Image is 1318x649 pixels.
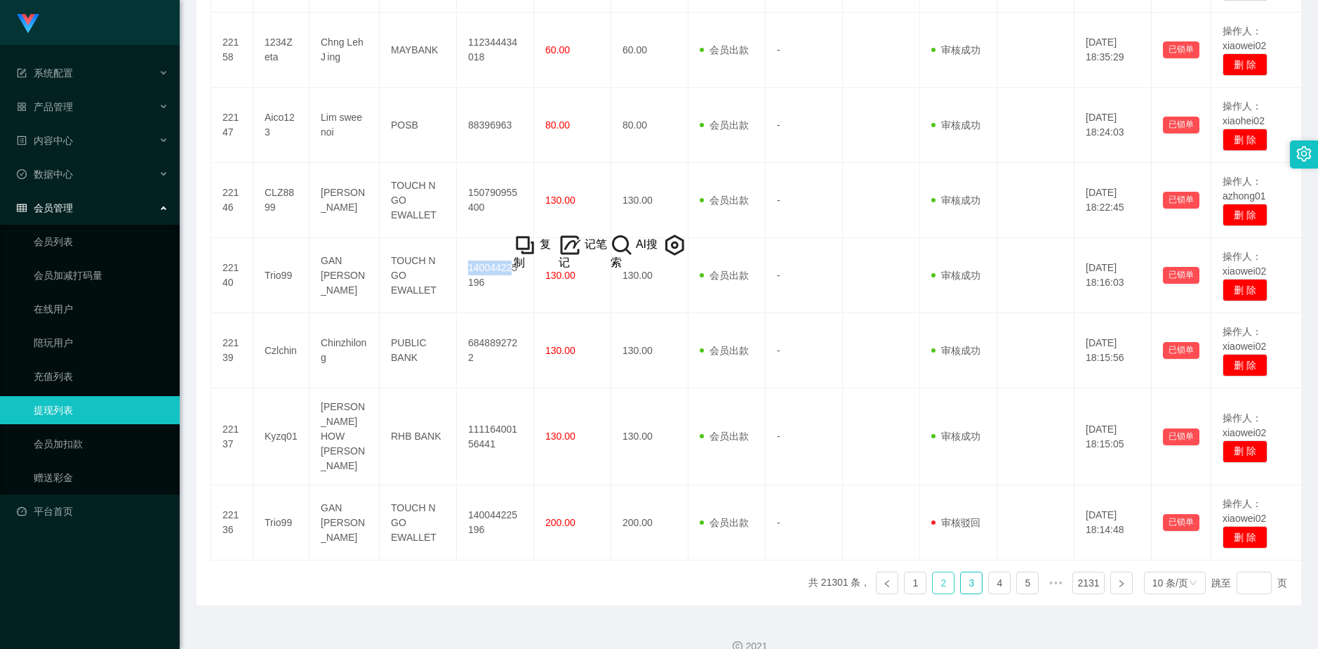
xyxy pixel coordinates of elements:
span: 审核成功 [931,44,980,55]
a: 赠送彩金 [34,464,168,492]
span: 130.00 [545,345,575,356]
a: 2131 [1073,572,1103,594]
a: 4 [989,572,1010,594]
td: 22147 [211,88,253,163]
span: - [777,345,780,356]
a: 2 [933,572,954,594]
span: 操作人：azhong01 [1223,176,1266,202]
span: 内容中心 [17,135,73,146]
span: - [777,270,780,281]
td: [PERSON_NAME] [309,163,380,238]
td: 150790955400 [457,163,534,238]
td: PUBLIC BANK [380,313,457,388]
td: RHB BANK [380,388,457,485]
i: 图标: appstore-o [17,102,27,112]
span: ••• [1044,572,1067,594]
span: - [777,517,780,528]
span: 产品管理 [17,101,73,112]
td: Chng Leh J ing [309,13,380,88]
li: 上一页 [876,572,898,594]
td: POSB [380,88,457,163]
td: Kyzq01 [253,388,309,485]
td: [DATE] 18:14:48 [1074,485,1152,560]
span: 200.00 [545,517,575,528]
li: 2 [932,572,954,594]
td: [DATE] 18:22:45 [1074,163,1152,238]
span: 130.00 [545,270,575,281]
img: hH46hMuwJzBHKAAAAAElFTkSuQmCC [611,234,633,256]
td: 130.00 [611,313,688,388]
td: Aico123 [253,88,309,163]
td: 140044225196 [457,485,534,560]
span: - [777,44,780,55]
td: 140044225196 [457,238,534,313]
span: 审核成功 [931,195,980,206]
span: 会员管理 [17,202,73,214]
td: TOUCH N GO EWALLET [380,163,457,238]
td: 130.00 [611,163,688,238]
span: 会员出款 [700,517,749,528]
span: 操作人：xiaowei02 [1223,498,1266,524]
td: 11116400156441 [457,388,534,485]
td: 1234Zeta [253,13,309,88]
button: 已锁单 [1163,117,1199,133]
button: 已锁单 [1163,428,1199,445]
td: [PERSON_NAME] HOW [PERSON_NAME] [309,388,380,485]
td: 80.00 [611,88,688,163]
span: 审核驳回 [931,517,980,528]
td: 22140 [211,238,253,313]
td: 22146 [211,163,253,238]
button: 删 除 [1223,526,1267,549]
button: 删 除 [1223,279,1267,301]
span: 会员出款 [700,44,749,55]
span: AI搜索 [611,238,658,268]
td: MAYBANK [380,13,457,88]
span: 数据中心 [17,169,73,180]
span: 记笔记 [559,238,606,268]
span: 操作人：xiaowei02 [1223,412,1266,438]
span: 审核成功 [931,345,980,356]
i: 图标: table [17,203,27,213]
td: Trio99 [253,485,309,560]
span: 操作人：xiaowei02 [1223,251,1266,277]
a: 会员加减打码量 [34,261,168,289]
td: TOUCH N GO EWALLET [380,485,457,560]
button: 删 除 [1223,204,1267,226]
button: 删 除 [1223,440,1267,463]
td: CLZ8899 [253,163,309,238]
div: 跳至 页 [1211,572,1287,594]
a: 3 [961,572,982,594]
i: 图标: check-circle-o [17,169,27,179]
i: 图标: left [883,579,891,588]
span: 会员出款 [700,195,749,206]
span: 会员出款 [700,119,749,131]
span: 审核成功 [931,431,980,442]
td: [DATE] 18:16:03 [1074,238,1152,313]
td: [DATE] 18:35:29 [1074,13,1152,88]
a: 陪玩用户 [34,329,168,357]
a: 提现列表 [34,396,168,424]
a: 会员加扣款 [34,430,168,458]
td: Trio99 [253,238,309,313]
span: - [777,119,780,131]
td: Czlchin [253,313,309,388]
span: 80.00 [545,119,570,131]
li: 向后 5 页 [1044,572,1067,594]
td: 60.00 [611,13,688,88]
span: 操作人：xiaowei02 [1223,25,1266,51]
span: 系统配置 [17,67,73,79]
td: [DATE] 18:15:05 [1074,388,1152,485]
td: 130.00 [611,238,688,313]
td: 22158 [211,13,253,88]
td: [DATE] 18:24:03 [1074,88,1152,163]
span: 操作人：xiaohei02 [1223,100,1265,126]
td: 22139 [211,313,253,388]
td: GAN [PERSON_NAME] [309,238,380,313]
img: AivEMIV8KsPvPPD9SxUql4SH8QqllF07RjqtXqV5ygdJe4UlMEr3zb7XZL+lAGNfV6vZfL5R4VAYnRBZUUEhoFNTJsoqO0CbC... [663,234,686,256]
img: +vywMD4W03sz8AcLhV9TmKVjsAAAAABJRU5ErkJggg== [514,234,536,256]
img: note_menu_logo_v2.png [559,234,581,256]
td: 112344434018 [457,13,534,88]
a: 1 [905,572,926,594]
i: 图标: down [1189,579,1197,589]
button: 已锁单 [1163,514,1199,531]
